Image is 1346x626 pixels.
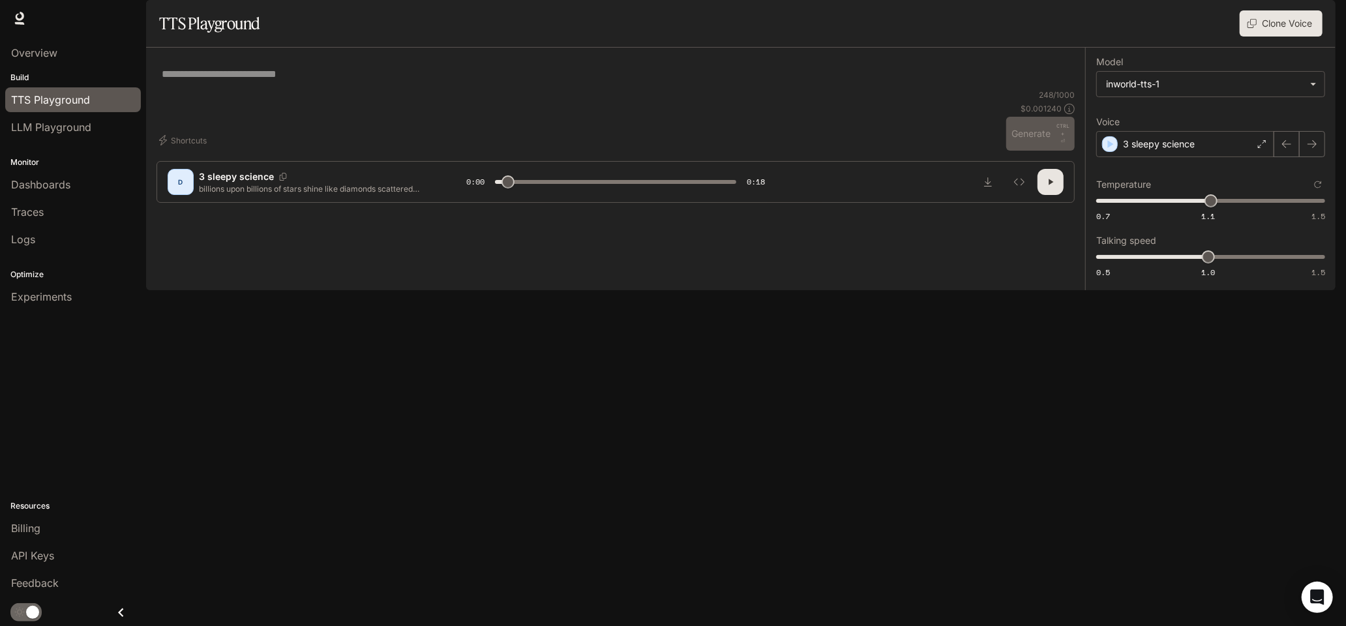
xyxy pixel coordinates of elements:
[199,183,435,194] p: billions upon billions of stars shine like diamonds scattered across black velvet. The Milky Way ...
[1311,177,1325,192] button: Reset to default
[1096,267,1110,278] span: 0.5
[1096,180,1151,189] p: Temperature
[1096,57,1123,67] p: Model
[1311,211,1325,222] span: 1.5
[1123,138,1195,151] p: 3 sleepy science
[466,175,485,188] span: 0:00
[159,10,260,37] h1: TTS Playground
[1201,211,1215,222] span: 1.1
[199,170,274,183] p: 3 sleepy science
[1096,211,1110,222] span: 0.7
[1021,103,1062,114] p: $ 0.001240
[1096,117,1120,127] p: Voice
[274,173,292,181] button: Copy Voice ID
[1311,267,1325,278] span: 1.5
[1302,582,1333,613] div: Open Intercom Messenger
[1106,78,1304,91] div: inworld-tts-1
[1240,10,1323,37] button: Clone Voice
[157,130,212,151] button: Shortcuts
[1006,169,1032,195] button: Inspect
[975,169,1001,195] button: Download audio
[170,171,191,192] div: D
[747,175,765,188] span: 0:18
[1096,236,1156,245] p: Talking speed
[1201,267,1215,278] span: 1.0
[1097,72,1324,97] div: inworld-tts-1
[1039,89,1075,100] p: 248 / 1000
